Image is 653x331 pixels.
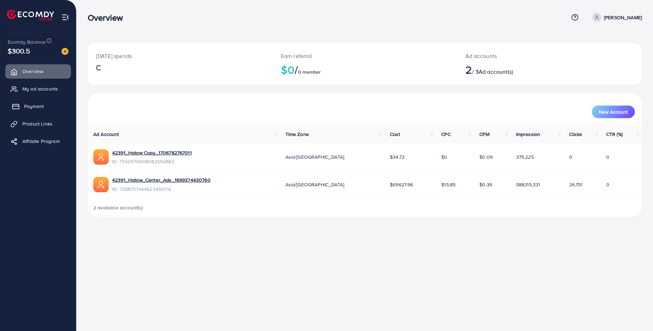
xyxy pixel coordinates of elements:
[569,131,582,138] span: Clicks
[93,204,143,211] span: 2 available account(s)
[24,103,44,110] span: Payment
[22,120,52,127] span: Product Links
[606,181,609,188] span: 0
[479,181,492,188] span: $0.36
[281,52,449,60] p: Earn referral
[61,48,68,55] img: image
[22,138,60,145] span: Affiliate Program
[479,153,493,160] span: $0.09
[569,153,572,160] span: 0
[390,153,405,160] span: $34.72
[61,13,70,21] img: menu
[465,63,587,76] h2: / 3
[93,149,109,165] img: ic-ads-acc.e4c84228.svg
[390,131,400,138] span: Cost
[295,62,298,78] span: /
[5,64,71,78] a: Overview
[441,181,456,188] span: $15.85
[479,68,513,75] span: Ad account(s)
[8,38,45,45] span: Ecomdy Balance
[599,109,628,114] span: New Account
[298,69,321,75] span: 0 member
[88,13,129,23] h3: Overview
[465,62,472,78] span: 2
[441,131,450,138] span: CPC
[285,181,344,188] span: Asia/[GEOGRAPHIC_DATA]
[8,46,30,56] span: $300.5
[589,13,642,22] a: [PERSON_NAME]
[281,63,449,76] h2: $0
[604,13,642,22] p: [PERSON_NAME]
[112,158,192,165] span: ID: 7330576008082554882
[390,181,413,188] span: $69627.96
[112,149,192,156] a: 42391_Hataw Copy_1706782767011
[93,177,109,192] img: ic-ads-acc.e4c84228.svg
[5,117,71,131] a: Product Links
[441,153,447,160] span: $0
[93,131,119,138] span: Ad Account
[606,131,623,138] span: CTR (%)
[479,131,489,138] span: CPM
[5,134,71,148] a: Affiliate Program
[285,153,344,160] span: Asia/[GEOGRAPHIC_DATA]
[285,131,309,138] span: Time Zone
[22,68,43,75] span: Overview
[516,181,540,188] span: 588,115,331
[7,10,54,21] img: logo
[592,106,635,118] button: New Account
[516,131,540,138] span: Impression
[96,52,264,60] p: [DATE] spends
[516,153,534,160] span: 375,225
[112,186,211,193] span: ID: 7298757444623450114
[5,99,71,113] a: Payment
[22,85,58,92] span: My ad accounts
[465,52,587,60] p: Ad accounts
[5,82,71,96] a: My ad accounts
[112,177,211,184] a: 42391_Hataw_Center_Ads_1699374430760
[569,181,583,188] span: 26,751
[606,153,609,160] span: 0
